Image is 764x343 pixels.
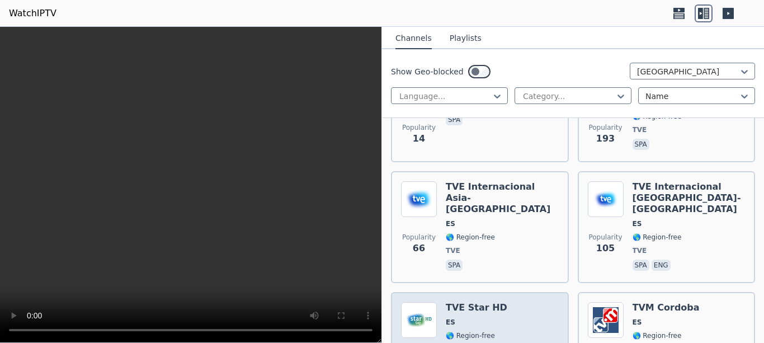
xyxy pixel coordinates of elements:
button: Channels [395,28,432,49]
p: spa [633,139,649,150]
button: Playlists [450,28,482,49]
img: TVE Internacional Asia-Oceania [401,181,437,217]
span: ES [446,219,455,228]
span: TVE [633,246,647,255]
p: spa [446,114,463,125]
h6: TVM Cordoba [633,302,700,313]
p: spa [446,260,463,271]
img: TVM Cordoba [588,302,624,338]
span: 193 [596,132,615,145]
span: Popularity [402,123,436,132]
img: TVE Star HD [401,302,437,338]
span: Popularity [588,123,622,132]
span: 🌎 Region-free [446,331,495,340]
span: 🌎 Region-free [446,233,495,242]
h6: TVE Internacional [GEOGRAPHIC_DATA]-[GEOGRAPHIC_DATA] [633,181,746,215]
h6: TVE Star HD [446,302,507,313]
span: TVE [633,125,647,134]
span: 🌎 Region-free [633,331,682,340]
span: 🌎 Region-free [633,233,682,242]
span: 105 [596,242,615,255]
h6: TVE Internacional Asia-[GEOGRAPHIC_DATA] [446,181,559,215]
span: 66 [413,242,425,255]
img: TVE Internacional Europe-Asia [588,181,624,217]
span: TVE [446,246,460,255]
span: ES [633,219,642,228]
span: ES [446,318,455,327]
span: Popularity [588,233,622,242]
p: eng [652,260,671,271]
label: Show Geo-blocked [391,66,464,77]
p: spa [633,260,649,271]
span: 14 [413,132,425,145]
span: Popularity [402,233,436,242]
span: ES [633,318,642,327]
a: WatchIPTV [9,7,56,20]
